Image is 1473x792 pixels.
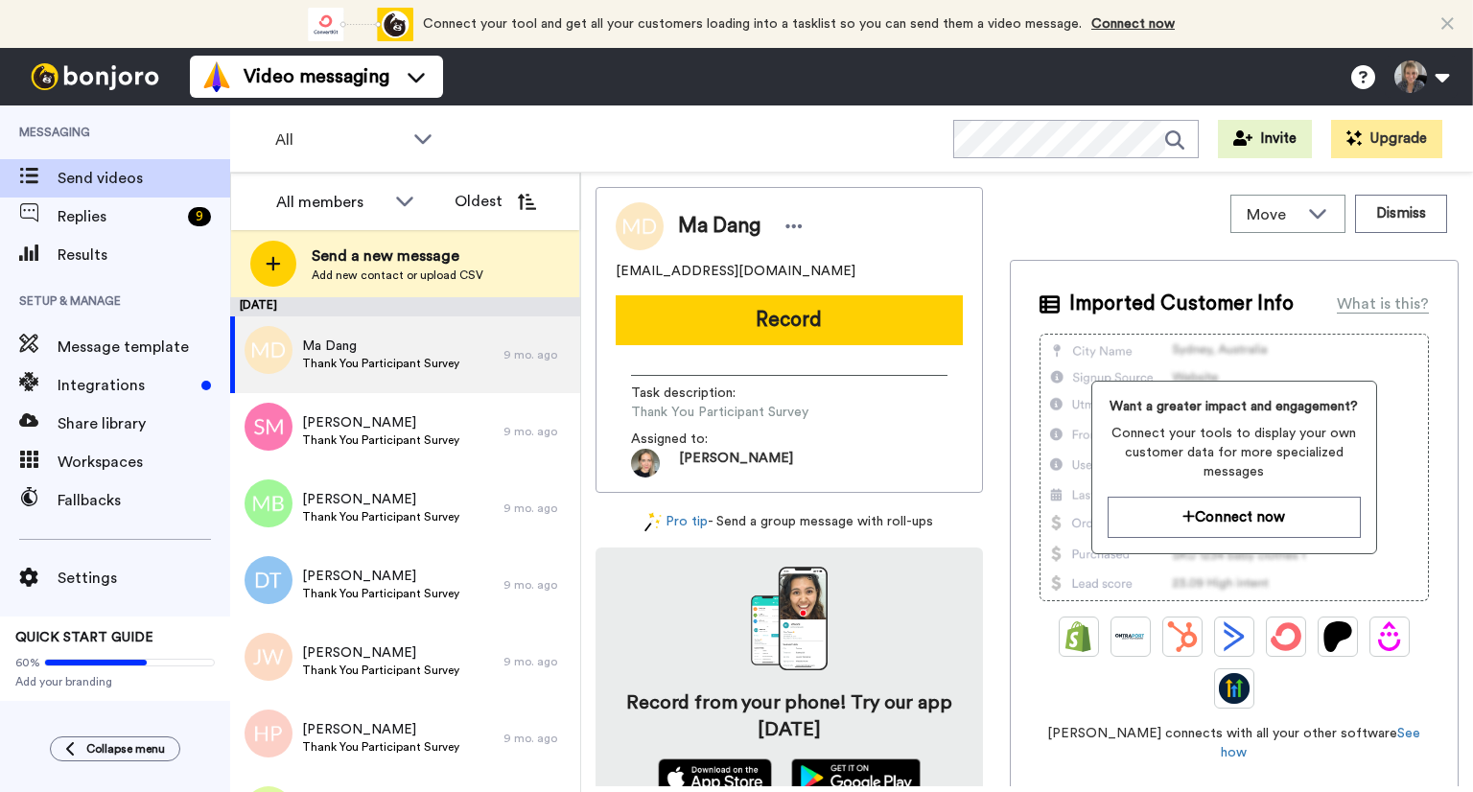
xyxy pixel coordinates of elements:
[58,412,230,435] span: Share library
[1219,673,1250,704] img: GoHighLevel
[1322,621,1353,652] img: Patreon
[1331,120,1442,158] button: Upgrade
[302,643,459,663] span: [PERSON_NAME]
[503,501,571,516] div: 9 mo. ago
[244,63,389,90] span: Video messaging
[86,741,165,757] span: Collapse menu
[644,512,662,532] img: magic-wand.svg
[1064,621,1094,652] img: Shopify
[245,479,292,527] img: mb.png
[1247,203,1298,226] span: Move
[503,424,571,439] div: 9 mo. ago
[1108,497,1361,538] button: Connect now
[312,268,483,283] span: Add new contact or upload CSV
[631,403,813,422] span: Thank You Participant Survey
[302,720,459,739] span: [PERSON_NAME]
[503,347,571,362] div: 9 mo. ago
[302,337,459,356] span: Ma Dang
[596,512,983,532] div: - Send a group message with roll-ups
[15,655,40,670] span: 60%
[423,17,1082,31] span: Connect your tool and get all your customers loading into a tasklist so you can send them a video...
[276,191,386,214] div: All members
[616,202,664,250] img: Image of Ma Dang
[308,8,413,41] div: animation
[188,207,211,226] div: 9
[616,262,855,281] span: [EMAIL_ADDRESS][DOMAIN_NAME]
[312,245,483,268] span: Send a new message
[58,567,230,590] span: Settings
[1271,621,1301,652] img: ConvertKit
[201,61,232,92] img: vm-color.svg
[302,586,459,601] span: Thank You Participant Survey
[631,449,660,478] img: f3d0b1c1-e938-46ff-bca2-caff1322a14a-1726860019.jpg
[302,432,459,448] span: Thank You Participant Survey
[58,244,230,267] span: Results
[679,449,793,478] span: [PERSON_NAME]
[58,205,180,228] span: Replies
[631,430,765,449] span: Assigned to:
[245,633,292,681] img: jw.png
[1108,424,1361,481] span: Connect your tools to display your own customer data for more specialized messages
[1219,621,1250,652] img: ActiveCampaign
[1374,621,1405,652] img: Drip
[245,556,292,604] img: dt.png
[615,689,964,743] h4: Record from your phone! Try our app [DATE]
[751,567,828,670] img: download
[1108,397,1361,416] span: Want a greater impact and engagement?
[15,631,153,644] span: QUICK START GUIDE
[302,509,459,524] span: Thank You Participant Survey
[678,212,760,241] span: Ma Dang
[302,490,459,509] span: [PERSON_NAME]
[15,674,215,689] span: Add your branding
[245,403,292,451] img: sm.png
[631,384,765,403] span: Task description :
[245,326,292,374] img: md.png
[58,489,230,512] span: Fallbacks
[503,577,571,593] div: 9 mo. ago
[644,512,708,532] a: Pro tip
[1115,621,1146,652] img: Ontraport
[58,451,230,474] span: Workspaces
[58,374,194,397] span: Integrations
[302,663,459,678] span: Thank You Participant Survey
[302,413,459,432] span: [PERSON_NAME]
[230,297,580,316] div: [DATE]
[23,63,167,90] img: bj-logo-header-white.svg
[503,654,571,669] div: 9 mo. ago
[245,710,292,757] img: hp.png
[1337,292,1429,315] div: What is this?
[616,295,963,345] button: Record
[1355,195,1447,233] button: Dismiss
[503,731,571,746] div: 9 mo. ago
[50,736,180,761] button: Collapse menu
[1218,120,1312,158] button: Invite
[302,739,459,755] span: Thank You Participant Survey
[58,167,230,190] span: Send videos
[440,182,550,221] button: Oldest
[1167,621,1198,652] img: Hubspot
[302,356,459,371] span: Thank You Participant Survey
[302,567,459,586] span: [PERSON_NAME]
[58,336,230,359] span: Message template
[275,128,404,151] span: All
[1069,290,1294,318] span: Imported Customer Info
[1040,724,1429,762] span: [PERSON_NAME] connects with all your other software
[1091,17,1175,31] a: Connect now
